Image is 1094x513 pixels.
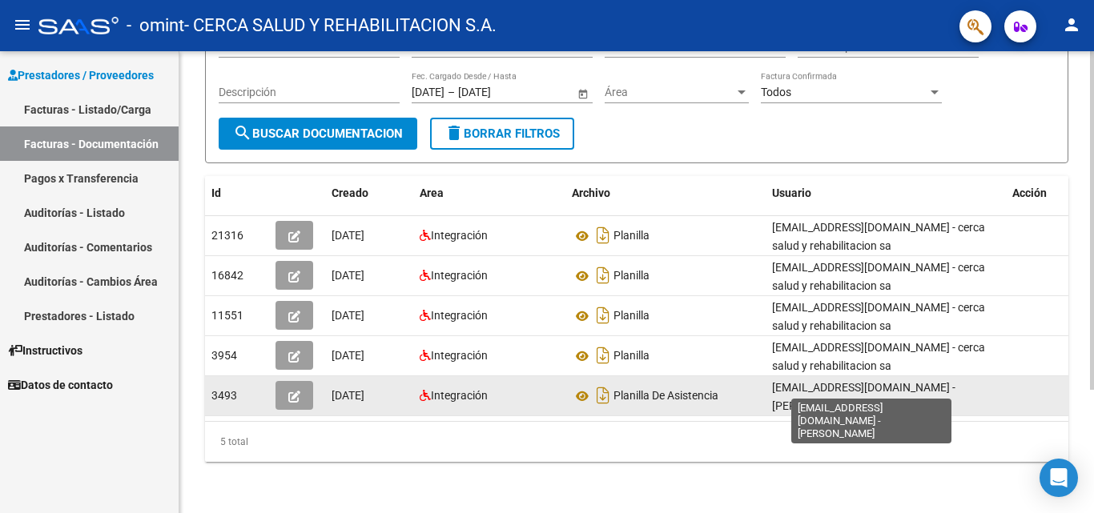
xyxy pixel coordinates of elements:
span: Creado [332,186,368,199]
mat-icon: delete [444,123,464,142]
span: - omint [127,8,184,43]
span: - CERCA SALUD Y REHABILITACION S.A. [184,8,497,43]
i: Descargar documento [593,343,613,368]
datatable-header-cell: Archivo [565,176,766,210]
span: Buscar Documentacion [233,126,403,141]
datatable-header-cell: Area [413,176,565,210]
datatable-header-cell: Id [205,176,269,210]
span: Integración [431,229,488,242]
span: [DATE] [332,309,364,322]
span: 3493 [211,389,237,402]
span: Todos [761,86,791,98]
span: Prestadores / Proveedores [8,66,154,84]
datatable-header-cell: Acción [1006,176,1086,210]
span: Integración [431,389,488,402]
span: Área [605,86,734,99]
i: Descargar documento [593,222,613,248]
span: 16842 [211,269,243,282]
span: [DATE] [332,389,364,402]
mat-icon: search [233,123,252,142]
datatable-header-cell: Creado [325,176,413,210]
span: [EMAIL_ADDRESS][DOMAIN_NAME] - cerca salud y rehabilitacion sa [772,221,985,252]
span: [EMAIL_ADDRESS][DOMAIN_NAME] - [PERSON_NAME] [772,381,955,412]
div: Open Intercom Messenger [1040,459,1078,497]
i: Descargar documento [593,383,613,408]
input: End date [458,86,537,99]
span: 21316 [211,229,243,242]
span: [DATE] [332,269,364,282]
span: Archivo [572,186,610,199]
span: Area [420,186,444,199]
div: 5 total [205,422,1068,462]
i: Descargar documento [593,263,613,288]
i: Descargar documento [593,303,613,328]
span: Planilla De Asistencia [613,390,718,403]
span: Integración [431,269,488,282]
span: Borrar Filtros [444,126,560,141]
span: [EMAIL_ADDRESS][DOMAIN_NAME] - cerca salud y rehabilitacion sa [772,261,985,292]
span: [EMAIL_ADDRESS][DOMAIN_NAME] - cerca salud y rehabilitacion sa [772,301,985,332]
span: – [448,86,455,99]
mat-icon: menu [13,15,32,34]
span: Acción [1012,186,1047,199]
span: Id [211,186,221,199]
span: Planilla [613,310,650,323]
input: Start date [412,86,444,99]
span: Integración [431,349,488,362]
mat-icon: person [1062,15,1081,34]
span: Planilla [613,230,650,242]
span: Planilla [613,270,650,283]
span: Datos de contacto [8,376,113,394]
button: Open calendar [574,85,591,102]
button: Borrar Filtros [430,118,574,150]
span: 11551 [211,309,243,322]
span: Instructivos [8,342,82,359]
span: [DATE] [332,229,364,242]
span: Planilla [613,350,650,363]
button: Buscar Documentacion [219,118,417,150]
span: Integración [431,309,488,322]
span: Usuario [772,186,811,199]
span: [DATE] [332,349,364,362]
datatable-header-cell: Usuario [766,176,1006,210]
span: 3954 [211,349,237,362]
span: [EMAIL_ADDRESS][DOMAIN_NAME] - cerca salud y rehabilitacion sa [772,341,985,372]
